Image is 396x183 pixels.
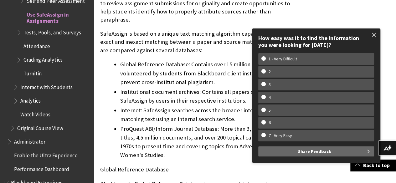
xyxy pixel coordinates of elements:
p: Global Reference Database [100,165,297,174]
span: Turnitin [23,68,42,77]
span: Interact with Students [20,82,72,90]
li: ProQuest ABI/Inform Journal Database: More than 3,000 publication titles, 4.5 million documents, ... [120,125,297,160]
w-span: 5 [261,108,278,113]
li: Global Reference Database: Contains over 15 million papers volunteered by students from Blackboar... [120,60,297,86]
w-span: 1 - Very Difficult [261,56,304,62]
span: Attendance [23,41,50,49]
span: Original Course View [17,123,63,131]
span: Analytics [20,96,41,104]
span: Tests, Pools, and Surveys [23,27,81,36]
button: Share Feedback [258,146,374,156]
w-span: 4 [261,95,278,100]
span: Use SafeAssign in Assignments [27,9,90,24]
span: Share Feedback [298,146,331,156]
span: Enable the Ultra Experience [14,150,77,159]
span: Administrator [14,136,45,145]
div: How easy was it to find the information you were looking for [DATE]? [258,35,374,48]
w-span: 2 [261,69,278,74]
w-span: 6 [261,120,278,125]
span: Grading Analytics [23,55,62,63]
span: Performance Dashboard [14,164,69,172]
w-span: 3 [261,82,278,87]
w-span: 7 - Very Easy [261,133,299,138]
span: Watch Videos [20,109,50,118]
p: SafeAssign is based on a unique text matching algorithm capable of detecting exact and inexact ma... [100,30,297,54]
a: Back to top [350,160,396,171]
li: Internet: SafeAssign searches across the broader internet for matching text using an internal sea... [120,106,297,124]
li: Institutional document archives: Contains all papers submitted to SafeAssign by users in their re... [120,88,297,105]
